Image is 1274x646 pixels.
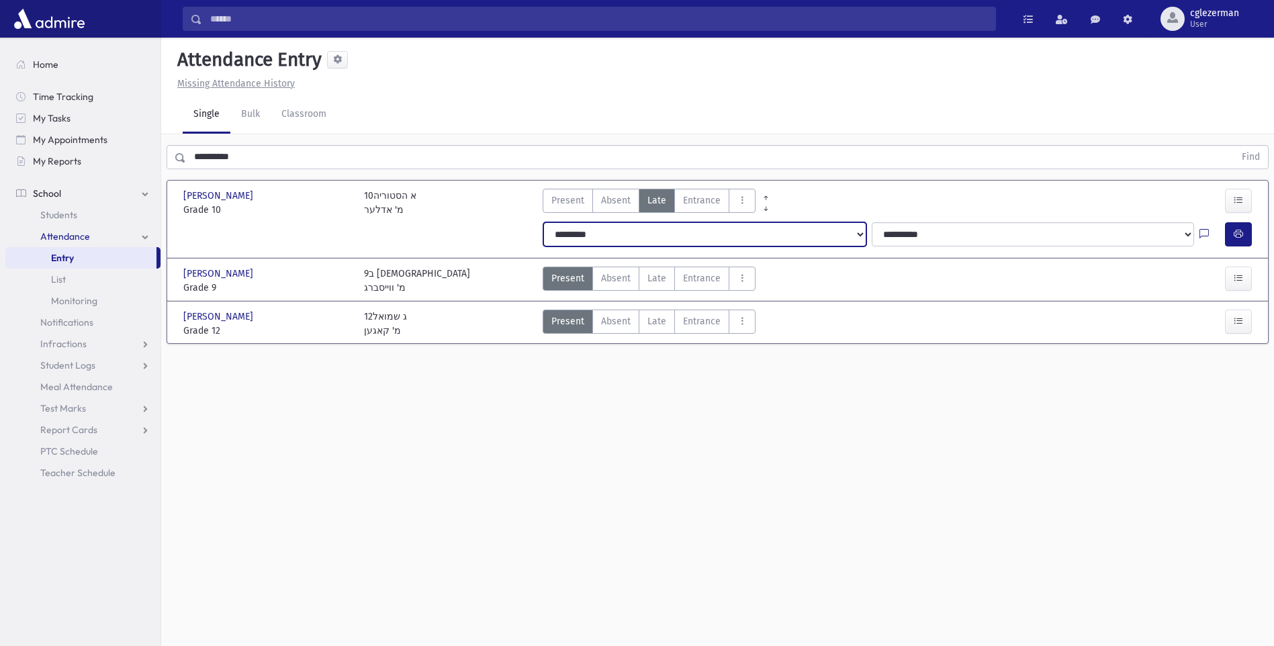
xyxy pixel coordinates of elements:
span: Student Logs [40,359,95,371]
a: Missing Attendance History [172,78,295,89]
span: Present [551,271,584,285]
span: Late [647,271,666,285]
div: AttTypes [543,267,756,295]
a: Single [183,96,230,134]
span: PTC Schedule [40,445,98,457]
a: School [5,183,161,204]
div: 9ב [DEMOGRAPHIC_DATA] מ' ווייסברג [364,267,470,295]
span: Entrance [683,314,721,328]
a: My Tasks [5,107,161,129]
button: Find [1234,146,1268,169]
a: PTC Schedule [5,441,161,462]
span: Entrance [683,271,721,285]
span: My Appointments [33,134,107,146]
a: Time Tracking [5,86,161,107]
span: List [51,273,66,285]
span: Teacher Schedule [40,467,116,479]
a: My Reports [5,150,161,172]
a: Home [5,54,161,75]
a: Test Marks [5,398,161,419]
span: cglezerman [1190,8,1239,19]
a: Notifications [5,312,161,333]
a: Students [5,204,161,226]
span: Absent [601,271,631,285]
span: Attendance [40,230,90,242]
span: Time Tracking [33,91,93,103]
a: List [5,269,161,290]
span: User [1190,19,1239,30]
span: [PERSON_NAME] [183,267,256,281]
span: Absent [601,314,631,328]
a: My Appointments [5,129,161,150]
div: 12ג שמואל מ' קאגען [364,310,407,338]
a: Monitoring [5,290,161,312]
span: Late [647,193,666,207]
span: Test Marks [40,402,86,414]
a: Infractions [5,333,161,355]
u: Missing Attendance History [177,78,295,89]
span: Entrance [683,193,721,207]
span: My Reports [33,155,81,167]
span: Absent [601,193,631,207]
a: Entry [5,247,156,269]
a: Attendance [5,226,161,247]
span: Grade 9 [183,281,351,295]
span: Students [40,209,77,221]
span: Home [33,58,58,71]
a: Bulk [230,96,271,134]
span: Grade 12 [183,324,351,338]
input: Search [202,7,995,31]
span: [PERSON_NAME] [183,189,256,203]
span: Infractions [40,338,87,350]
a: Classroom [271,96,337,134]
span: My Tasks [33,112,71,124]
span: Present [551,314,584,328]
span: Entry [51,252,74,264]
span: Report Cards [40,424,97,436]
span: Present [551,193,584,207]
span: Monitoring [51,295,97,307]
a: Report Cards [5,419,161,441]
div: AttTypes [543,310,756,338]
span: School [33,187,61,199]
span: [PERSON_NAME] [183,310,256,324]
h5: Attendance Entry [172,48,322,71]
a: Teacher Schedule [5,462,161,483]
div: 10א הסטוריה מ' אדלער [364,189,416,217]
div: AttTypes [543,189,756,217]
a: Meal Attendance [5,376,161,398]
img: AdmirePro [11,5,88,32]
span: Notifications [40,316,93,328]
span: Grade 10 [183,203,351,217]
span: Meal Attendance [40,381,113,393]
span: Late [647,314,666,328]
a: Student Logs [5,355,161,376]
